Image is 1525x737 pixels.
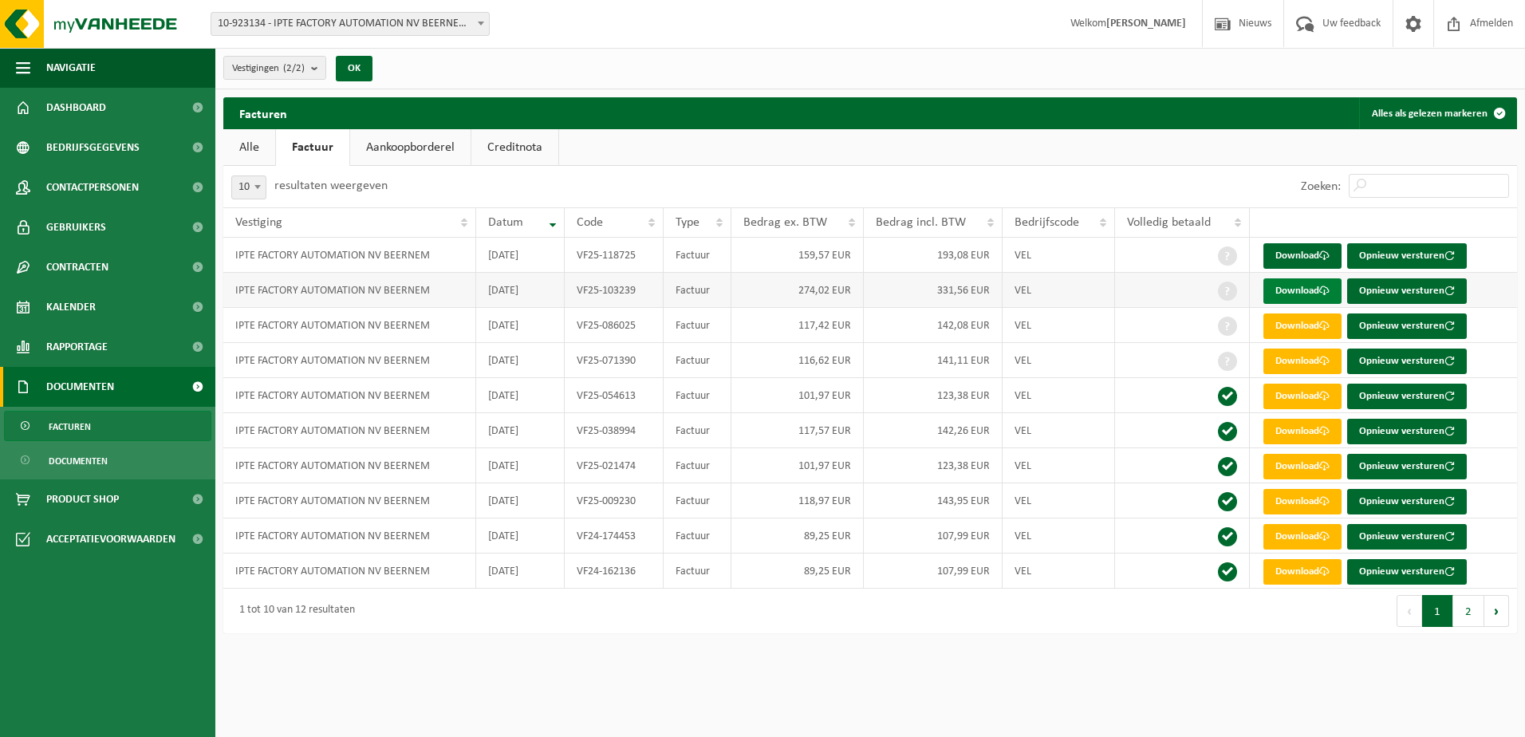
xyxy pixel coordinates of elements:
button: Opnieuw versturen [1347,384,1467,409]
td: Factuur [664,483,732,518]
td: [DATE] [476,343,565,378]
a: Download [1263,313,1342,339]
strong: [PERSON_NAME] [1106,18,1186,30]
span: 10 [231,175,266,199]
a: Aankoopborderel [350,129,471,166]
td: VEL [1003,413,1115,448]
td: Factuur [664,343,732,378]
a: Download [1263,559,1342,585]
td: 142,08 EUR [864,308,1003,343]
td: IPTE FACTORY AUTOMATION NV BEERNEM [223,448,476,483]
td: Factuur [664,518,732,554]
td: [DATE] [476,273,565,308]
td: [DATE] [476,308,565,343]
td: Factuur [664,308,732,343]
button: Opnieuw versturen [1347,454,1467,479]
td: [DATE] [476,483,565,518]
td: 123,38 EUR [864,378,1003,413]
button: Alles als gelezen markeren [1359,97,1515,129]
label: resultaten weergeven [274,179,388,192]
td: 143,95 EUR [864,483,1003,518]
td: VEL [1003,273,1115,308]
span: 10-923134 - IPTE FACTORY AUTOMATION NV BEERNEM - GENK [211,13,489,35]
td: 141,11 EUR [864,343,1003,378]
a: Download [1263,384,1342,409]
button: 2 [1453,595,1484,627]
a: Factuur [276,129,349,166]
span: 10 [232,176,266,199]
td: VEL [1003,378,1115,413]
td: 117,57 EUR [731,413,864,448]
td: 107,99 EUR [864,554,1003,589]
td: 89,25 EUR [731,518,864,554]
td: [DATE] [476,448,565,483]
td: 116,62 EUR [731,343,864,378]
td: 107,99 EUR [864,518,1003,554]
td: 101,97 EUR [731,378,864,413]
td: VEL [1003,238,1115,273]
td: IPTE FACTORY AUTOMATION NV BEERNEM [223,413,476,448]
td: [DATE] [476,554,565,589]
span: Volledig betaald [1127,216,1211,229]
td: Factuur [664,238,732,273]
button: Opnieuw versturen [1347,524,1467,550]
td: IPTE FACTORY AUTOMATION NV BEERNEM [223,308,476,343]
td: [DATE] [476,518,565,554]
td: VF24-174453 [565,518,663,554]
a: Download [1263,454,1342,479]
td: VEL [1003,308,1115,343]
span: Facturen [49,412,91,442]
td: [DATE] [476,413,565,448]
button: Opnieuw versturen [1347,419,1467,444]
span: Vestigingen [232,57,305,81]
a: Facturen [4,411,211,441]
label: Zoeken: [1301,180,1341,193]
td: VF25-021474 [565,448,663,483]
a: Download [1263,524,1342,550]
span: Dashboard [46,88,106,128]
td: VF25-071390 [565,343,663,378]
td: IPTE FACTORY AUTOMATION NV BEERNEM [223,483,476,518]
td: 274,02 EUR [731,273,864,308]
button: Opnieuw versturen [1347,243,1467,269]
span: Contracten [46,247,108,287]
td: 159,57 EUR [731,238,864,273]
td: Factuur [664,378,732,413]
button: Opnieuw versturen [1347,489,1467,514]
td: 101,97 EUR [731,448,864,483]
span: Acceptatievoorwaarden [46,519,175,559]
span: Kalender [46,287,96,327]
a: Download [1263,243,1342,269]
td: VF25-054613 [565,378,663,413]
td: VF25-118725 [565,238,663,273]
td: Factuur [664,273,732,308]
td: IPTE FACTORY AUTOMATION NV BEERNEM [223,238,476,273]
span: Type [676,216,699,229]
td: IPTE FACTORY AUTOMATION NV BEERNEM [223,554,476,589]
td: VF25-038994 [565,413,663,448]
div: 1 tot 10 van 12 resultaten [231,597,355,625]
a: Download [1263,349,1342,374]
td: Factuur [664,554,732,589]
td: [DATE] [476,378,565,413]
td: 89,25 EUR [731,554,864,589]
span: Vestiging [235,216,282,229]
td: VEL [1003,518,1115,554]
a: Download [1263,489,1342,514]
td: IPTE FACTORY AUTOMATION NV BEERNEM [223,378,476,413]
span: Documenten [46,367,114,407]
a: Alle [223,129,275,166]
span: Rapportage [46,327,108,367]
td: [DATE] [476,238,565,273]
a: Documenten [4,445,211,475]
span: 10-923134 - IPTE FACTORY AUTOMATION NV BEERNEM - GENK [211,12,490,36]
td: 193,08 EUR [864,238,1003,273]
td: Factuur [664,448,732,483]
span: Documenten [49,446,108,476]
span: Bedrag incl. BTW [876,216,966,229]
td: Factuur [664,413,732,448]
count: (2/2) [283,63,305,73]
td: IPTE FACTORY AUTOMATION NV BEERNEM [223,273,476,308]
td: IPTE FACTORY AUTOMATION NV BEERNEM [223,343,476,378]
span: Bedrag ex. BTW [743,216,827,229]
